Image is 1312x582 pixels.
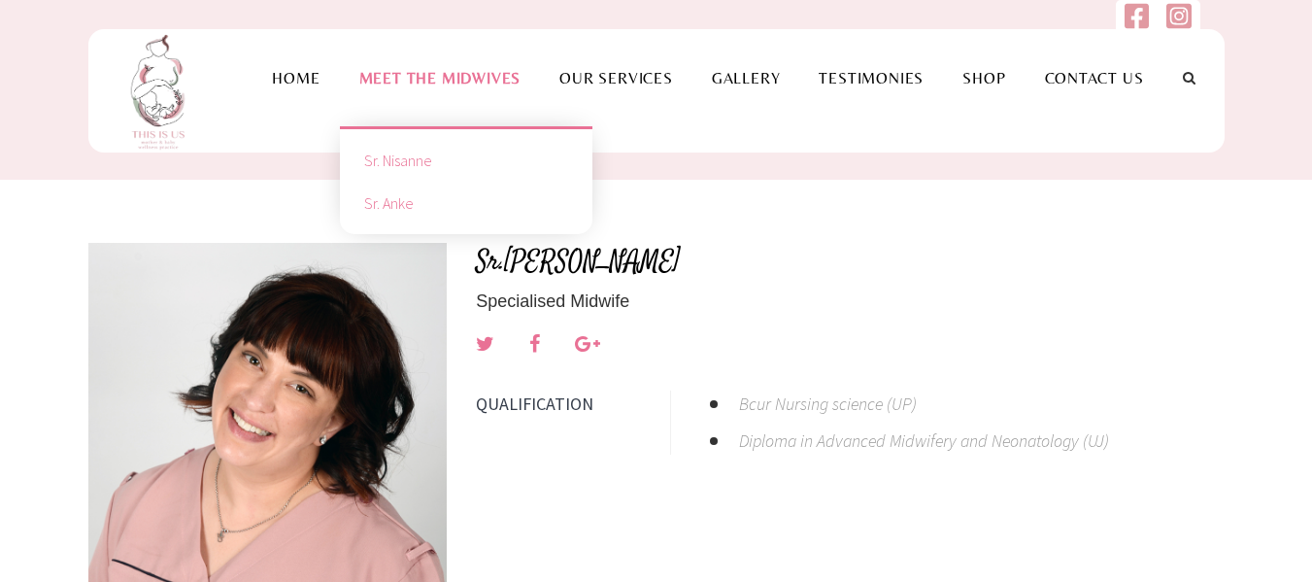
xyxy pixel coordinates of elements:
[476,326,494,361] a: Twitter
[354,182,578,224] a: Sr. Anke
[1026,69,1163,87] a: Contact Us
[354,139,578,182] a: Sr. Nisanne
[476,243,680,282] a: Sr.[PERSON_NAME]
[943,69,1025,87] a: Shop
[340,69,541,87] a: Meet the Midwives
[710,428,1215,455] li: Diploma in Advanced Midwifery and Neonatology (UJ)
[118,29,205,153] img: This is us practice
[1166,13,1191,35] a: Follow us on Instagram
[476,291,1224,312] h5: Specialised Midwife
[540,69,692,87] a: Our Services
[575,326,600,361] a: Google
[476,391,670,418] span: QUALIFICATION
[529,326,540,361] a: Facebook
[799,69,943,87] a: Testimonies
[252,69,339,87] a: Home
[692,69,800,87] a: Gallery
[1125,2,1149,30] img: facebook-square.svg
[710,391,1215,428] li: Bcur Nursing science (UP)
[1166,2,1191,30] img: instagram-square.svg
